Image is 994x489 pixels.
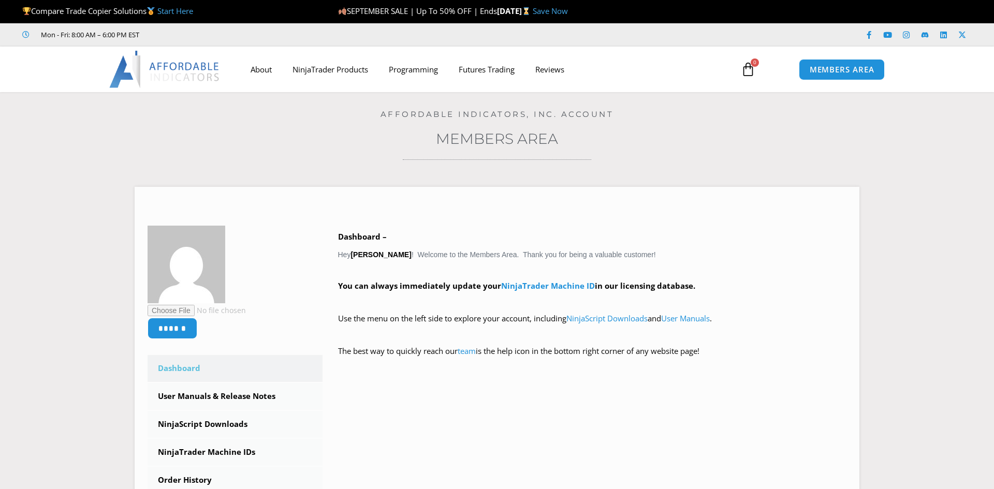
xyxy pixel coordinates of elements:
[38,28,139,41] span: Mon - Fri: 8:00 AM – 6:00 PM EST
[147,7,155,15] img: 🥇
[661,313,710,323] a: User Manuals
[751,58,759,67] span: 0
[533,6,568,16] a: Save Now
[240,57,729,81] nav: Menu
[148,226,225,303] img: c520788298c70ea641d98bbfbe32cf94351b8bc11113b48396b997dbb0d6234f
[725,54,771,84] a: 0
[282,57,378,81] a: NinjaTrader Products
[799,59,885,80] a: MEMBERS AREA
[525,57,575,81] a: Reviews
[154,29,309,40] iframe: Customer reviews powered by Trustpilot
[23,7,31,15] img: 🏆
[436,130,558,147] a: Members Area
[522,7,530,15] img: ⌛
[157,6,193,16] a: Start Here
[338,231,387,242] b: Dashboard –
[109,51,221,88] img: LogoAI | Affordable Indicators – NinjaTrader
[338,280,695,291] strong: You can always immediately update your in our licensing database.
[381,109,614,119] a: Affordable Indicators, Inc. Account
[810,66,874,73] span: MEMBERS AREA
[350,250,411,259] strong: [PERSON_NAME]
[148,411,323,438] a: NinjaScript Downloads
[448,57,525,81] a: Futures Trading
[566,313,648,323] a: NinjaScript Downloads
[148,383,323,410] a: User Manuals & Release Notes
[148,355,323,382] a: Dashboard
[339,7,346,15] img: 🍂
[338,344,847,373] p: The best way to quickly reach our is the help icon in the bottom right corner of any website page!
[22,6,193,16] span: Compare Trade Copier Solutions
[338,230,847,373] div: Hey ! Welcome to the Members Area. Thank you for being a valuable customer!
[501,280,595,291] a: NinjaTrader Machine ID
[338,6,497,16] span: SEPTEMBER SALE | Up To 50% OFF | Ends
[458,346,476,356] a: team
[240,57,282,81] a: About
[378,57,448,81] a: Programming
[148,439,323,466] a: NinjaTrader Machine IDs
[338,312,847,340] p: Use the menu on the left side to explore your account, including and .
[497,6,533,16] strong: [DATE]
